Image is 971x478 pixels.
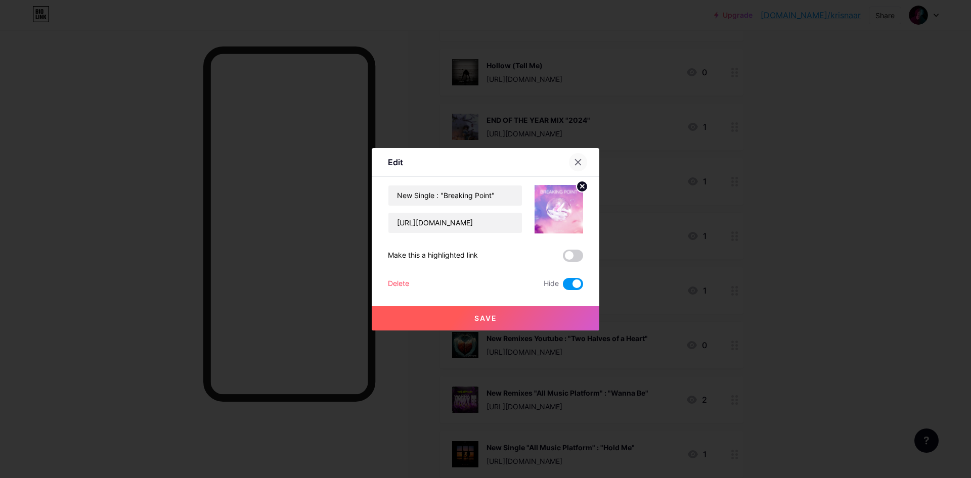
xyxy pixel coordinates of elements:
span: Save [474,314,497,322]
img: link_thumbnail [535,185,583,233]
div: Delete [388,278,409,290]
input: Title [388,185,522,206]
button: Save [372,306,599,330]
input: URL [388,213,522,233]
div: Edit [388,156,403,168]
span: Hide [544,278,559,290]
div: Make this a highlighted link [388,250,478,262]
